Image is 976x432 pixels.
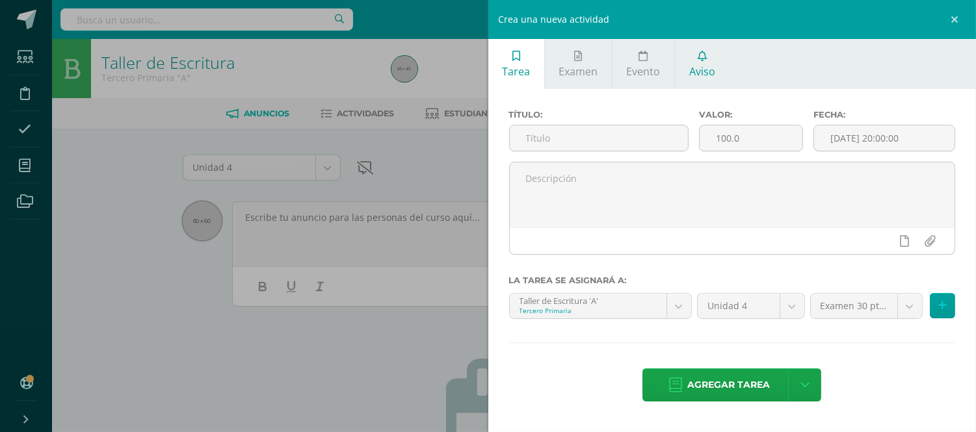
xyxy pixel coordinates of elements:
a: Aviso [675,39,729,89]
span: Examen [559,64,598,79]
label: La tarea se asignará a: [509,275,956,285]
span: Evento [626,64,660,79]
a: Evento [613,39,674,89]
span: Agregar tarea [687,369,770,401]
a: Examen 30 pts. (30.0pts) [811,294,923,318]
a: Unidad 4 [698,294,804,318]
label: Valor: [699,110,803,120]
a: Tarea [488,39,544,89]
span: Examen 30 pts. (30.0pts) [821,294,888,318]
a: Examen [545,39,612,89]
span: Tarea [502,64,530,79]
label: Fecha: [813,110,955,120]
label: Título: [509,110,689,120]
span: Aviso [689,64,715,79]
input: Puntos máximos [700,125,802,151]
input: Título [510,125,689,151]
input: Fecha de entrega [814,125,955,151]
a: Taller de Escritura 'A'Tercero Primaria [510,294,691,318]
span: Unidad 4 [707,294,770,318]
div: Tercero Primaria [520,306,657,315]
div: Taller de Escritura 'A' [520,294,657,306]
